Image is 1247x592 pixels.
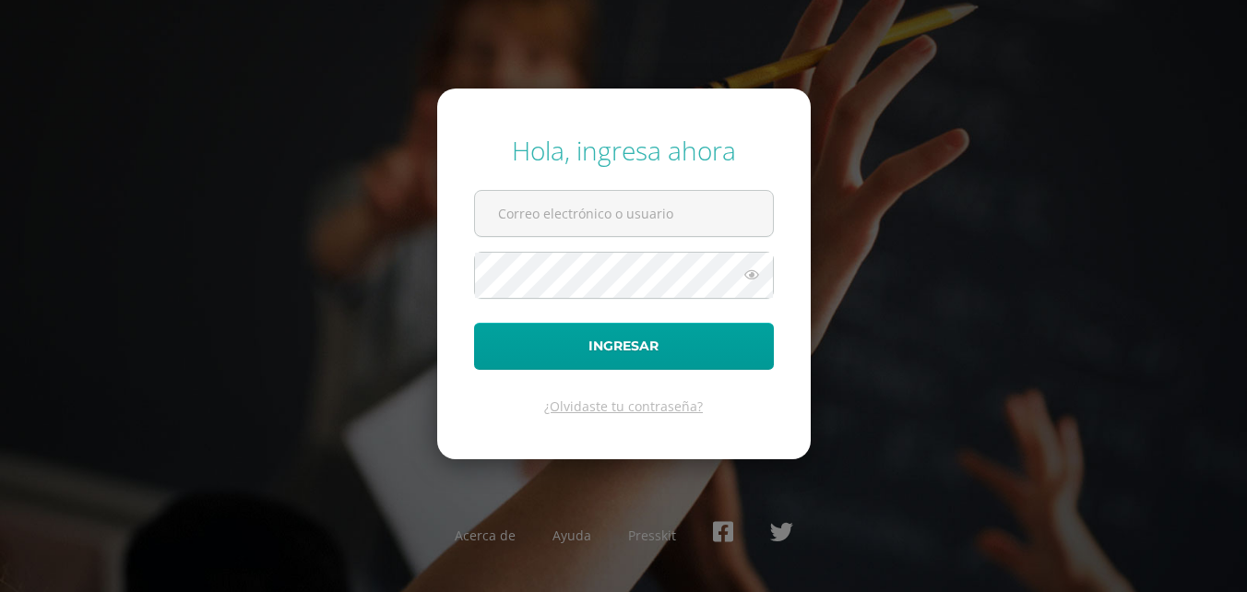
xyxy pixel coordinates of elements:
[474,133,774,168] div: Hola, ingresa ahora
[544,397,703,415] a: ¿Olvidaste tu contraseña?
[474,323,774,370] button: Ingresar
[628,527,676,544] a: Presskit
[552,527,591,544] a: Ayuda
[475,191,773,236] input: Correo electrónico o usuario
[455,527,516,544] a: Acerca de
